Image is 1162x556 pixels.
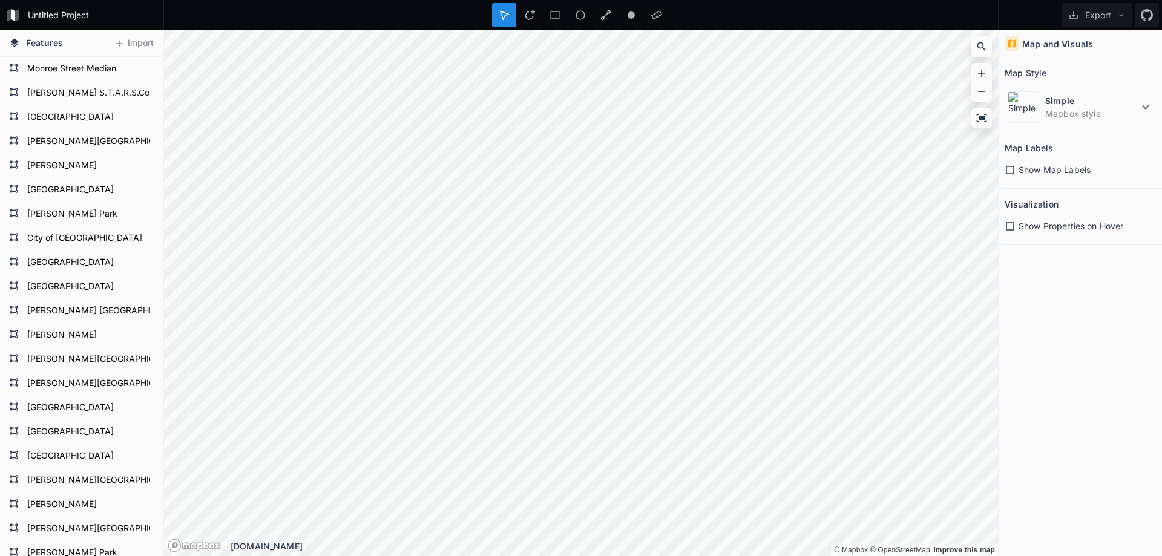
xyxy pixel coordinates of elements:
[1008,91,1039,123] img: Simple
[108,34,160,53] button: Import
[1005,64,1046,82] h2: Map Style
[1005,139,1053,157] h2: Map Labels
[1019,163,1091,176] span: Show Map Labels
[933,546,995,554] a: Map feedback
[1045,94,1138,107] dt: Simple
[870,546,930,554] a: OpenStreetMap
[834,546,868,554] a: Mapbox
[26,36,63,49] span: Features
[1062,3,1132,27] button: Export
[231,540,998,552] div: [DOMAIN_NAME]
[1045,107,1138,120] dd: Mapbox style
[168,538,221,552] a: Mapbox logo
[1005,195,1059,214] h2: Visualization
[1022,38,1093,50] h4: Map and Visuals
[1019,220,1123,232] span: Show Properties on Hover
